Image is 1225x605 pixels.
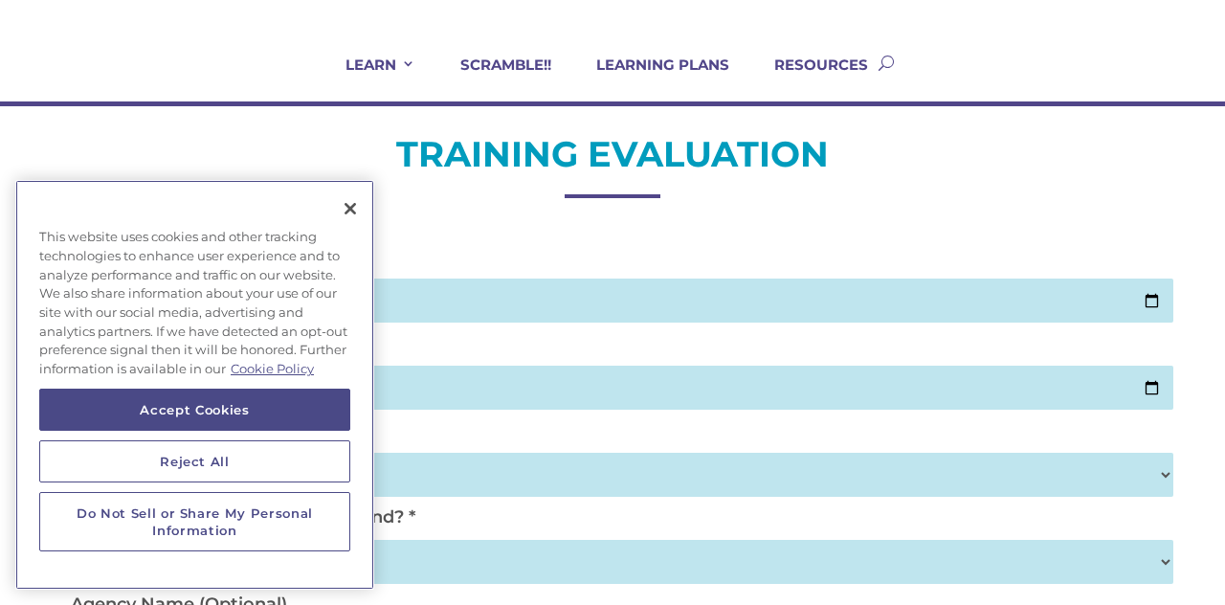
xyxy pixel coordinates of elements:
[39,492,350,552] button: Do Not Sell or Share My Personal Information
[15,180,374,590] div: Privacy
[329,188,371,230] button: Close
[436,56,551,101] a: SCRAMBLE!!
[15,180,374,590] div: Cookie banner
[39,389,350,431] button: Accept Cookies
[750,56,868,101] a: RESOURCES
[322,56,415,101] a: LEARN
[61,131,1164,187] h2: TRAINING EVALUATION
[231,361,314,376] a: More information about your privacy, opens in a new tab
[15,218,374,389] div: This website uses cookies and other tracking technologies to enhance user experience and to analy...
[39,440,350,482] button: Reject All
[572,56,729,101] a: LEARNING PLANS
